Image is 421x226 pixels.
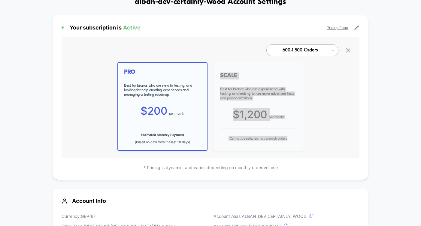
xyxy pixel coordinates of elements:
p: Account Alias: ALBAN_DEV_CERTAINLY_WOOD [214,213,313,219]
p: * Pricing is dynamic, and varies depending on monthly order volume [62,164,359,171]
span: Your subscription is [70,24,141,31]
b: Estimated Monthly Payment [141,133,184,137]
span: (Based on data from the last 30 days) [135,140,190,144]
div: 600-1,500 Orders [273,48,327,53]
span: $ 200 [141,104,167,117]
span: PRO [124,69,201,76]
span: Account Info [62,198,359,204]
a: Pricing Page [327,25,348,30]
span: Active [123,24,141,31]
span: per month [169,111,184,116]
p: Currency: GBP ( £ ) [62,213,175,219]
span: Best for brands who are new to testing, and looking for help creating experiences and managing a ... [124,83,201,97]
